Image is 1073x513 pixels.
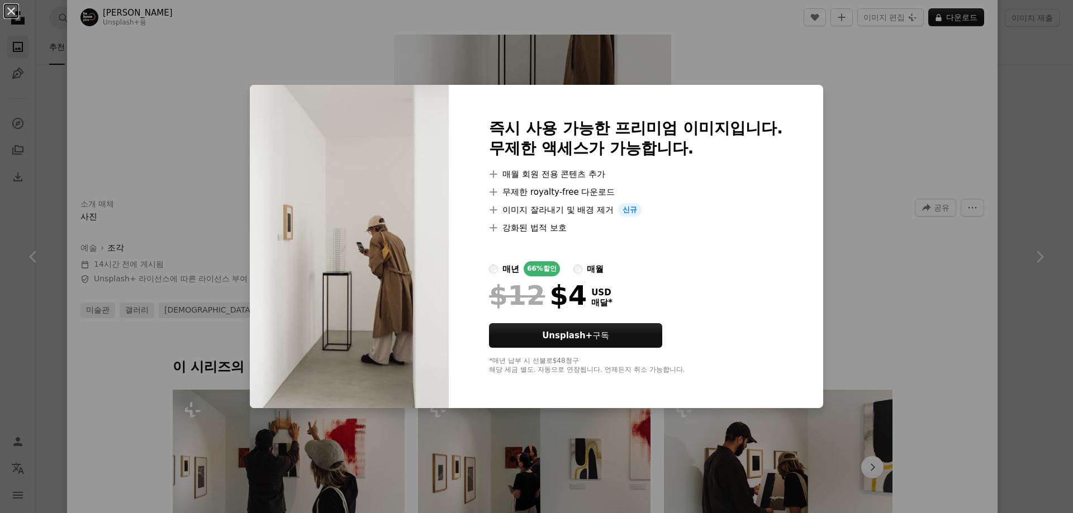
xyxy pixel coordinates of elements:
[618,203,642,217] span: 신규
[502,262,519,276] div: 매년
[573,265,582,274] input: 매월
[489,281,587,310] div: $4
[591,287,613,298] span: USD
[489,281,545,310] span: $12
[489,265,498,274] input: 매년66%할인
[489,167,783,181] li: 매월 회원 전용 콘텐츠 추가
[489,118,783,159] h2: 즉시 사용 가능한 프리미엄 이미지입니다. 무제한 액세스가 가능합니다.
[489,203,783,217] li: 이미지 잘라내기 및 배경 제거
[489,323,662,348] button: Unsplash+구독
[489,357,783,375] div: *매년 납부 시 선불로 $48 청구 해당 세금 별도. 자동으로 연장됩니다. 언제든지 취소 가능합니다.
[542,330,592,341] strong: Unsplash+
[250,85,449,408] img: premium_photo-1756286484838-a3ac225a4f56
[587,262,604,276] div: 매월
[524,261,560,276] div: 66% 할인
[489,185,783,199] li: 무제한 royalty-free 다운로드
[489,221,783,234] li: 강화된 법적 보호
